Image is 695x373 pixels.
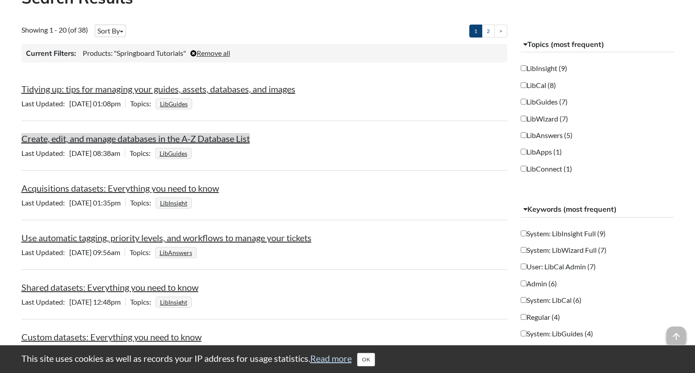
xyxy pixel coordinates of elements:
[21,331,202,342] a: Custom datasets: Everything you need to know
[521,247,527,253] input: System: LibWizard Full (7)
[357,353,375,366] button: Close
[21,133,250,144] a: Create, edit, and manage databases in the A-Z Database List
[521,279,557,289] label: Admin (6)
[521,245,607,255] label: System: LibWizard Full (7)
[521,99,527,105] input: LibGuides (7)
[521,295,581,305] label: System: LibCal (6)
[666,327,686,346] span: arrow_upward
[130,99,156,108] span: Topics
[21,99,125,108] span: [DATE] 01:08pm
[21,298,125,306] span: [DATE] 12:48pm
[521,97,568,107] label: LibGuides (7)
[21,298,69,306] span: Last Updated
[155,248,199,256] ul: Topics
[21,282,198,293] a: Shared datasets: Everything you need to know
[155,149,194,157] ul: Topics
[159,296,189,309] a: LibInsight
[521,147,562,157] label: LibApps (1)
[21,149,69,157] span: Last Updated
[521,130,573,140] label: LibAnswers (5)
[521,132,527,138] input: LibAnswers (5)
[521,201,674,218] button: Keywords (most frequent)
[156,298,194,306] ul: Topics
[158,246,194,259] a: LibAnswers
[521,166,527,172] input: LibConnect (1)
[469,25,482,38] a: 1
[83,49,113,57] span: Products:
[156,99,194,108] ul: Topics
[13,352,683,366] div: This site uses cookies as well as records your IP address for usage statistics.
[521,312,560,322] label: Regular (4)
[21,149,125,157] span: [DATE] 08:38am
[21,84,295,94] a: Tidying up: tips for managing your guides, assets, databases, and images
[21,232,312,243] a: Use automatic tagging, priority levels, and workflows to manage your tickets
[521,231,527,236] input: System: LibInsight Full (9)
[95,25,126,37] button: Sort By
[521,116,527,122] input: LibWizard (7)
[21,25,88,34] span: Showing 1 - 20 (of 38)
[521,63,567,73] label: LibInsight (9)
[130,149,155,157] span: Topics
[21,99,69,108] span: Last Updated
[310,353,352,364] a: Read more
[521,82,527,88] input: LibCal (8)
[130,298,156,306] span: Topics
[521,229,606,239] label: System: LibInsight Full (9)
[521,149,527,155] input: LibApps (1)
[494,25,507,38] a: >
[159,197,189,210] a: LibInsight
[521,264,527,269] input: User: LibCal Admin (7)
[482,25,495,38] a: 2
[21,198,69,207] span: Last Updated
[521,331,527,336] input: System: LibGuides (4)
[26,48,76,58] h3: Current Filters
[469,25,507,38] ul: Pagination of search results
[521,329,593,339] label: System: LibGuides (4)
[521,297,527,303] input: System: LibCal (6)
[521,65,527,71] input: LibInsight (9)
[130,248,155,256] span: Topics
[21,198,125,207] span: [DATE] 01:35pm
[21,248,69,256] span: Last Updated
[666,327,686,338] a: arrow_upward
[521,164,572,174] label: LibConnect (1)
[21,183,219,193] a: Acquisitions datasets: Everything you need to know
[521,80,556,90] label: LibCal (8)
[521,37,674,53] button: Topics (most frequent)
[521,114,568,124] label: LibWizard (7)
[130,198,156,207] span: Topics
[114,49,186,57] span: "Springboard Tutorials"
[190,49,230,57] a: Remove all
[159,97,189,110] a: LibGuides
[158,147,189,160] a: LibGuides
[521,281,527,286] input: Admin (6)
[521,314,527,320] input: Regular (4)
[156,198,194,207] ul: Topics
[521,262,596,272] label: User: LibCal Admin (7)
[21,248,125,256] span: [DATE] 09:56am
